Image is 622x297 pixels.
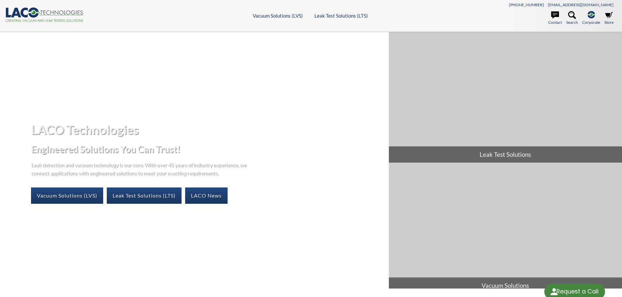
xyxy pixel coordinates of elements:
[185,187,228,204] a: LACO News
[548,2,614,7] a: [EMAIL_ADDRESS][DOMAIN_NAME]
[31,143,383,155] h2: Engineered Solutions You Can Trust!
[548,11,562,25] a: Contact
[31,187,103,204] a: Vacuum Solutions (LVS)
[549,287,559,297] img: round button
[389,146,622,163] span: Leak Test Solutions
[389,163,622,294] a: Vacuum Solutions
[107,187,182,204] a: Leak Test Solutions (LTS)
[314,13,368,19] a: Leak Test Solutions (LTS)
[389,32,622,163] a: Leak Test Solutions
[31,122,383,138] h1: LACO Technologies
[253,13,303,19] a: Vacuum Solutions (LVS)
[604,11,614,25] a: Store
[31,160,250,177] p: Leak detection and vacuum technology is our core. With over 45 years of industry experience, we c...
[509,2,544,7] a: [PHONE_NUMBER]
[582,19,600,25] span: Corporate
[389,277,622,294] span: Vacuum Solutions
[566,11,578,25] a: Search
